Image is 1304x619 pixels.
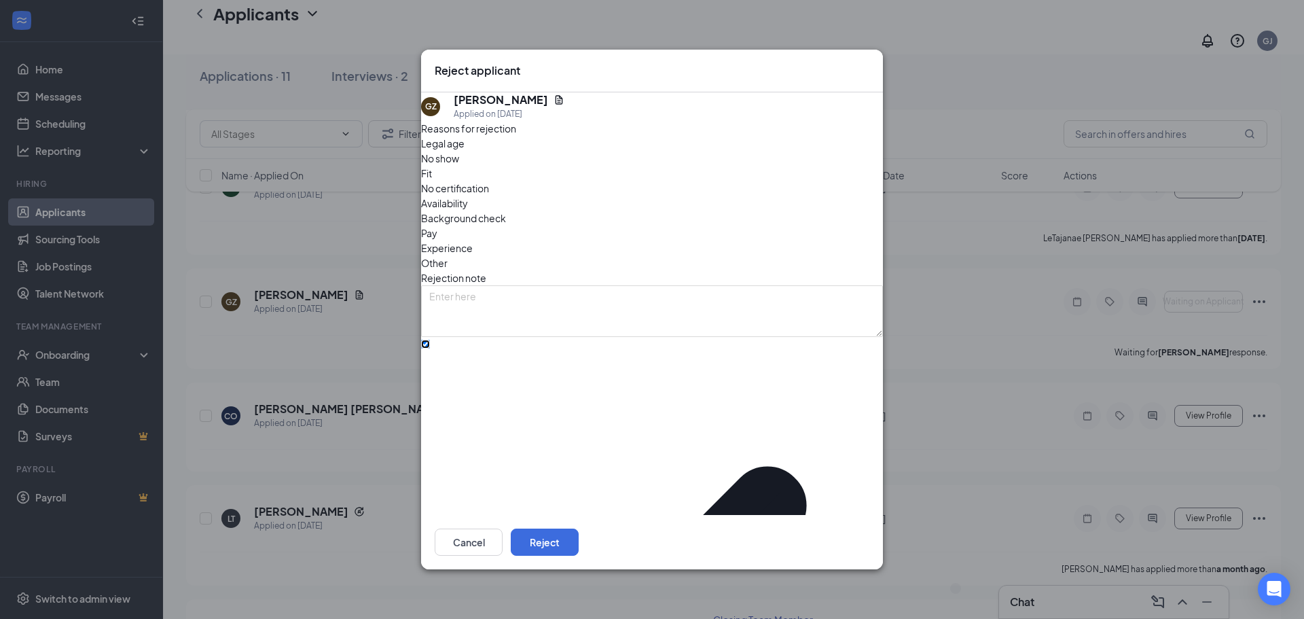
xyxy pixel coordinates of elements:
[421,211,506,226] span: Background check
[421,255,448,270] span: Other
[421,241,473,255] span: Experience
[421,122,516,135] span: Reasons for rejection
[421,196,468,211] span: Availability
[425,101,437,112] div: GZ
[421,181,489,196] span: No certification
[421,226,437,241] span: Pay
[435,529,503,556] button: Cancel
[435,63,520,78] h3: Reject applicant
[421,136,465,151] span: Legal age
[421,166,432,181] span: Fit
[454,92,548,107] h5: [PERSON_NAME]
[454,107,564,121] div: Applied on [DATE]
[421,151,459,166] span: No show
[554,94,564,105] svg: Document
[421,272,486,284] span: Rejection note
[511,529,579,556] button: Reject
[1258,573,1290,605] div: Open Intercom Messenger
